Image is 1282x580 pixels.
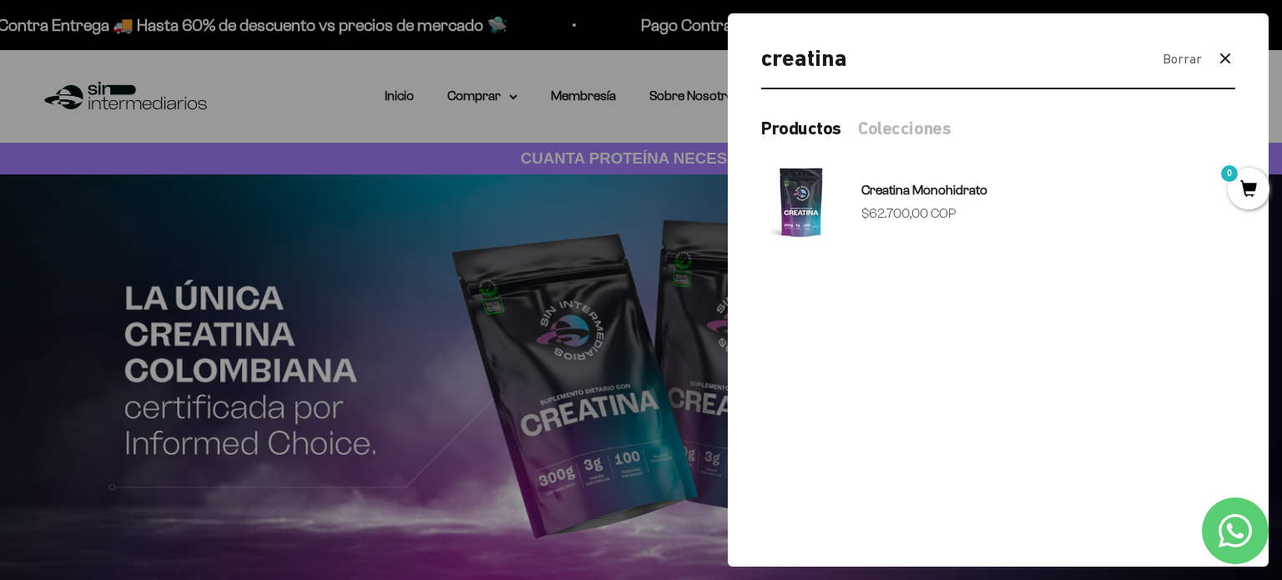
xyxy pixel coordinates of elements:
[761,40,1149,78] input: Buscar
[761,162,841,242] img: Creatina Monohidrato
[858,116,951,142] button: Colecciones
[861,183,987,197] span: Creatina Monohidrato
[1163,48,1202,70] button: Borrar
[1219,164,1239,184] mark: 0
[761,162,1235,242] a: Creatina Monohidrato $62.700,00 COP
[1228,181,1269,199] a: 0
[761,116,841,142] button: Productos
[861,203,956,224] sale-price: $62.700,00 COP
